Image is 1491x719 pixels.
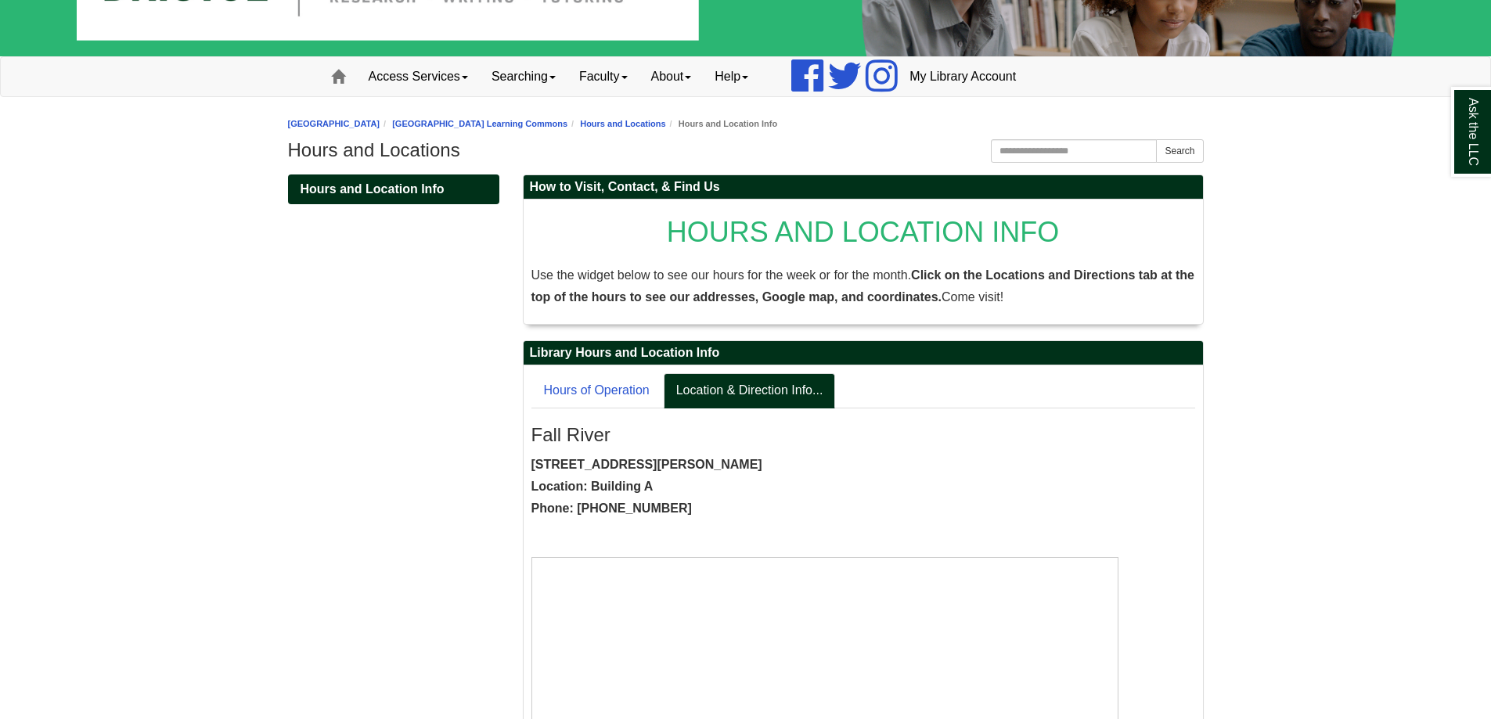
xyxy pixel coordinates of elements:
[567,57,639,96] a: Faculty
[703,57,760,96] a: Help
[1156,139,1203,163] button: Search
[531,373,662,408] a: Hours of Operation
[288,139,1204,161] h1: Hours and Locations
[667,216,1059,248] span: HOURS AND LOCATION INFO
[531,458,762,515] strong: [STREET_ADDRESS][PERSON_NAME] Location: Building A Phone: [PHONE_NUMBER]
[288,174,499,204] div: Guide Pages
[301,182,445,196] span: Hours and Location Info
[666,117,778,131] li: Hours and Location Info
[288,117,1204,131] nav: breadcrumb
[531,268,1194,304] strong: Click on the Locations and Directions tab at the top of the hours to see our addresses, Google ma...
[898,57,1028,96] a: My Library Account
[288,119,380,128] a: [GEOGRAPHIC_DATA]
[480,57,567,96] a: Searching
[288,174,499,204] a: Hours and Location Info
[531,268,1194,304] span: Use the widget below to see our hours for the week or for the month. Come visit!
[531,424,1195,446] h3: Fall River
[664,373,836,408] a: Location & Direction Info...
[639,57,704,96] a: About
[357,57,480,96] a: Access Services
[524,175,1203,200] h2: How to Visit, Contact, & Find Us
[524,341,1203,365] h2: Library Hours and Location Info
[580,119,665,128] a: Hours and Locations
[392,119,567,128] a: [GEOGRAPHIC_DATA] Learning Commons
